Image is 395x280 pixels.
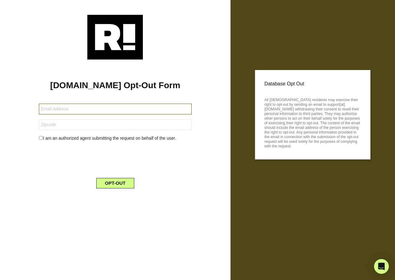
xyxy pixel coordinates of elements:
div: I am an authorized agent submitting the request on behalf of the user. [34,135,196,142]
div: Open Intercom Messenger [374,259,389,274]
button: OPT-OUT [96,178,134,188]
input: Email Address [39,104,191,114]
p: All [DEMOGRAPHIC_DATA] residents may exercise their right to opt-out by sending an email to suppo... [264,96,361,149]
img: Retention.com [87,15,143,60]
h1: [DOMAIN_NAME] Opt-Out Form [9,80,221,91]
p: Database Opt Out [264,79,361,89]
iframe: reCAPTCHA [68,146,162,171]
input: Zipcode [39,119,191,130]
